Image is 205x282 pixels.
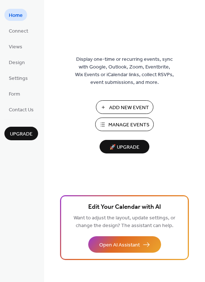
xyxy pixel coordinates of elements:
[96,100,153,114] button: Add New Event
[9,75,28,82] span: Settings
[4,40,27,52] a: Views
[75,56,174,86] span: Display one-time or recurring events, sync with Google, Outlook, Zoom, Eventbrite, Wix Events or ...
[9,12,23,19] span: Home
[9,90,20,98] span: Form
[109,104,149,112] span: Add New Event
[88,202,161,212] span: Edit Your Calendar with AI
[95,118,154,131] button: Manage Events
[4,72,32,84] a: Settings
[4,127,38,140] button: Upgrade
[4,9,27,21] a: Home
[99,241,140,249] span: Open AI Assistant
[9,43,22,51] span: Views
[4,25,33,37] a: Connect
[4,103,38,115] a: Contact Us
[104,142,145,152] span: 🚀 Upgrade
[9,27,28,35] span: Connect
[9,106,34,114] span: Contact Us
[88,236,161,253] button: Open AI Assistant
[108,121,149,129] span: Manage Events
[4,88,25,100] a: Form
[100,140,149,153] button: 🚀 Upgrade
[10,130,33,138] span: Upgrade
[9,59,25,67] span: Design
[74,213,175,231] span: Want to adjust the layout, update settings, or change the design? The assistant can help.
[4,56,29,68] a: Design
